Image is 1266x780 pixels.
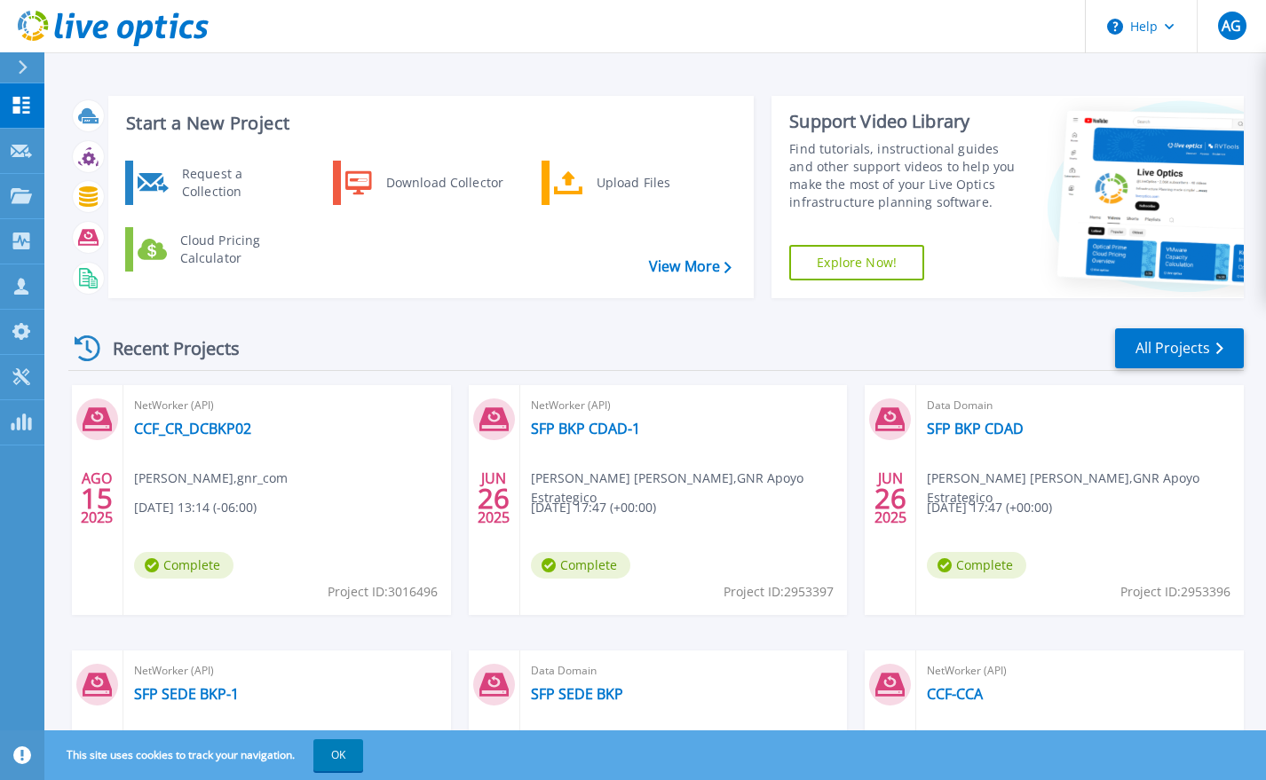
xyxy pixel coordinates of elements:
a: All Projects [1115,328,1244,368]
span: NetWorker (API) [531,396,837,415]
a: Explore Now! [789,245,924,280]
span: Project ID: 2953397 [724,582,834,602]
div: Upload Files [588,165,719,201]
span: Data Domain [927,396,1233,415]
a: Download Collector [333,161,515,205]
div: AGO 2025 [80,466,114,531]
span: Complete [134,552,233,579]
h3: Start a New Project [126,114,731,133]
button: OK [313,739,363,771]
span: 15 [81,491,113,506]
span: NetWorker (API) [134,396,440,415]
div: Cloud Pricing Calculator [171,232,303,267]
span: Data Domain [531,661,837,681]
a: SFP BKP CDAD [927,420,1024,437]
div: JUN 2025 [477,466,510,531]
span: NetWorker (API) [134,661,440,681]
span: [PERSON_NAME] , gnr_com [134,469,288,488]
a: Cloud Pricing Calculator [125,227,307,272]
span: Complete [531,552,630,579]
span: [DATE] 13:14 (-06:00) [134,498,257,517]
span: [DATE] 17:47 (+00:00) [531,498,656,517]
a: CCF_CR_DCBKP02 [134,420,251,437]
a: Request a Collection [125,161,307,205]
a: CCF-CCA [927,685,983,703]
a: SFP SEDE BKP [531,685,623,703]
span: 26 [874,491,906,506]
span: NetWorker (API) [927,661,1233,681]
a: View More [649,258,732,275]
div: Request a Collection [173,165,303,201]
div: Recent Projects [68,327,264,370]
span: This site uses cookies to track your navigation. [49,739,363,771]
span: 26 [478,491,510,506]
div: Support Video Library [789,110,1025,133]
div: JUN 2025 [874,466,907,531]
a: Upload Files [542,161,724,205]
span: [PERSON_NAME] [PERSON_NAME] , GNR Apoyo Estrategico [531,469,848,508]
a: SFP SEDE BKP-1 [134,685,239,703]
span: [PERSON_NAME] [PERSON_NAME] , GNR Apoyo Estrategico [927,469,1244,508]
div: Download Collector [377,165,511,201]
a: SFP BKP CDAD-1 [531,420,640,437]
span: Complete [927,552,1026,579]
div: Find tutorials, instructional guides and other support videos to help you make the most of your L... [789,140,1025,211]
span: Project ID: 2953396 [1120,582,1230,602]
span: [DATE] 17:47 (+00:00) [927,498,1052,517]
span: Project ID: 3016496 [328,582,438,602]
span: AG [1222,19,1241,33]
